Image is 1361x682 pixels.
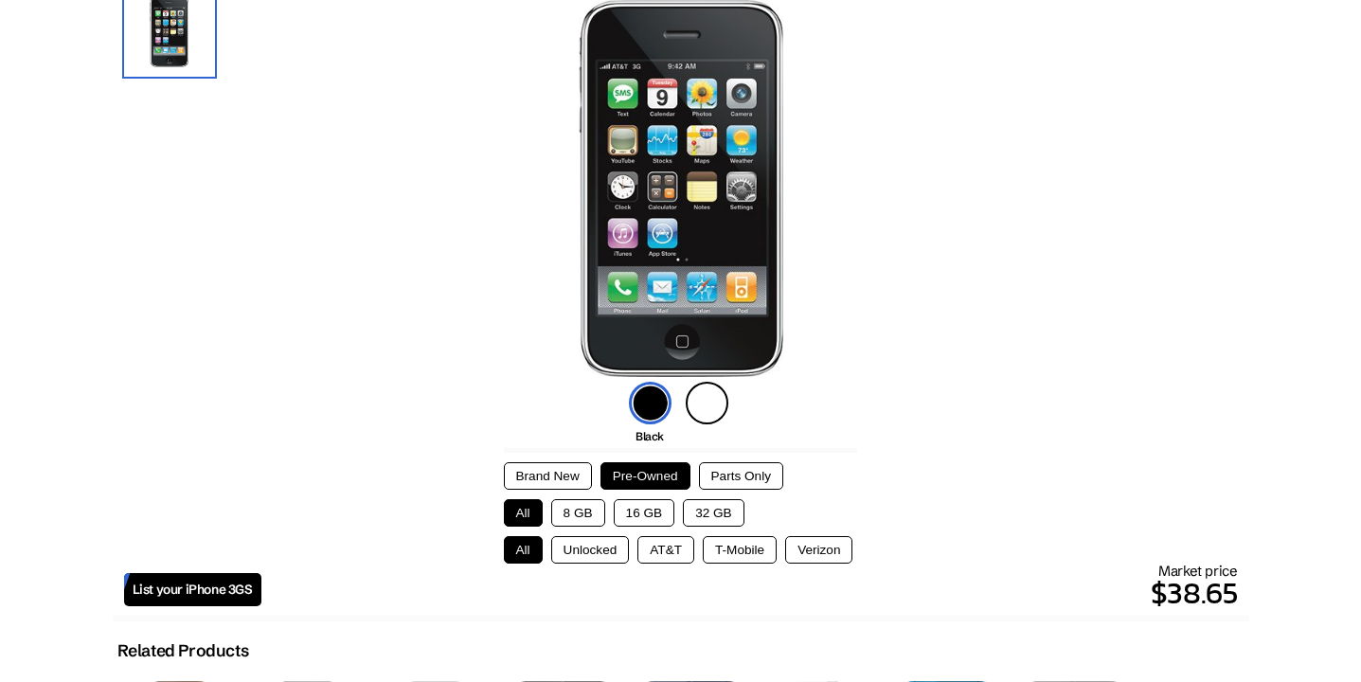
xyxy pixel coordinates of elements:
p: $38.65 [261,570,1238,616]
button: 32 GB [683,499,744,527]
button: T-Mobile [703,536,777,564]
span: List your iPhone 3GS [133,582,253,598]
button: Pre-Owned [600,462,690,490]
div: Market price [261,562,1238,616]
button: Unlocked [551,536,630,564]
button: 16 GB [614,499,675,527]
a: List your iPhone 3GS [124,573,261,606]
button: All [504,499,543,527]
button: 8 GB [551,499,605,527]
img: white-icon [686,382,728,424]
button: Verizon [785,536,852,564]
button: AT&T [637,536,694,564]
span: Black [636,429,664,443]
button: Brand New [504,462,592,490]
h2: Related Products [117,640,249,661]
button: Parts Only [699,462,783,490]
button: All [504,536,543,564]
img: black-icon [629,382,672,424]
